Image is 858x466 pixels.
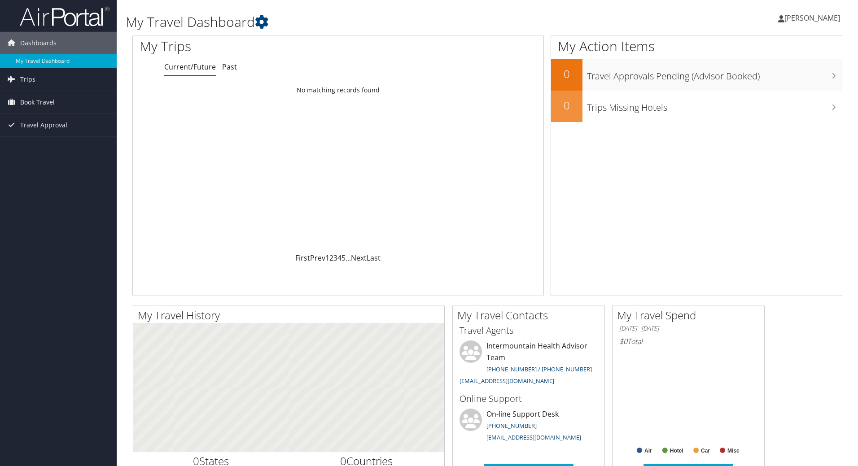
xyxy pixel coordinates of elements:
[333,253,337,263] a: 3
[587,97,842,114] h3: Trips Missing Hotels
[140,37,366,56] h1: My Trips
[778,4,849,31] a: [PERSON_NAME]
[455,340,602,388] li: Intermountain Health Advisor Team
[20,6,109,27] img: airportal-logo.png
[367,253,381,263] a: Last
[460,377,554,385] a: [EMAIL_ADDRESS][DOMAIN_NAME]
[138,308,444,323] h2: My Travel History
[325,253,329,263] a: 1
[644,448,652,454] text: Air
[222,62,237,72] a: Past
[457,308,604,323] h2: My Travel Contacts
[619,336,757,346] h6: Total
[346,253,351,263] span: …
[551,59,842,91] a: 0Travel Approvals Pending (Advisor Booked)
[551,91,842,122] a: 0Trips Missing Hotels
[133,82,543,98] td: No matching records found
[486,365,592,373] a: [PHONE_NUMBER] / [PHONE_NUMBER]
[701,448,710,454] text: Car
[164,62,216,72] a: Current/Future
[295,253,310,263] a: First
[460,324,598,337] h3: Travel Agents
[784,13,840,23] span: [PERSON_NAME]
[126,13,608,31] h1: My Travel Dashboard
[587,65,842,83] h3: Travel Approvals Pending (Advisor Booked)
[551,98,582,113] h2: 0
[551,37,842,56] h1: My Action Items
[727,448,740,454] text: Misc
[20,32,57,54] span: Dashboards
[310,253,325,263] a: Prev
[20,68,35,91] span: Trips
[619,336,627,346] span: $0
[551,66,582,82] h2: 0
[486,422,537,430] a: [PHONE_NUMBER]
[670,448,683,454] text: Hotel
[617,308,764,323] h2: My Travel Spend
[329,253,333,263] a: 2
[455,409,602,445] li: On-line Support Desk
[486,433,581,441] a: [EMAIL_ADDRESS][DOMAIN_NAME]
[460,392,598,405] h3: Online Support
[351,253,367,263] a: Next
[341,253,346,263] a: 5
[20,114,67,136] span: Travel Approval
[337,253,341,263] a: 4
[619,324,757,333] h6: [DATE] - [DATE]
[20,91,55,113] span: Book Travel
